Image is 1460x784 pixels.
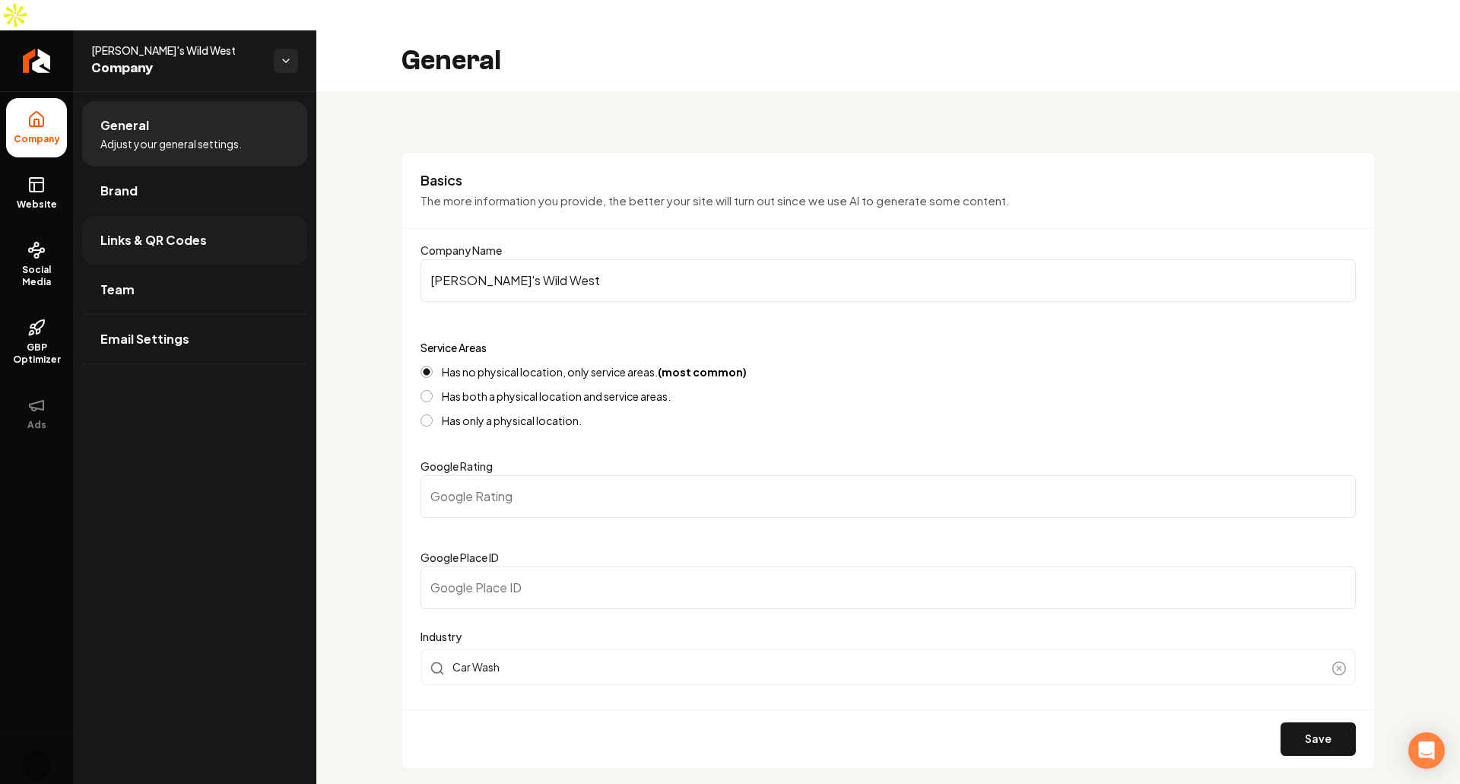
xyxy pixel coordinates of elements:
[91,43,262,58] span: [PERSON_NAME]'s Wild West
[421,475,1356,518] input: Google Rating
[421,551,499,564] label: Google Place ID
[11,198,63,211] span: Website
[21,419,52,431] span: Ads
[421,459,493,473] label: Google Rating
[421,341,487,354] label: Service Areas
[100,182,138,200] span: Brand
[442,367,747,377] label: Has no physical location, only service areas.
[442,391,671,402] label: Has both a physical location and service areas.
[23,49,51,73] img: Rebolt Logo
[421,243,502,257] label: Company Name
[100,330,189,348] span: Email Settings
[100,281,135,299] span: Team
[421,259,1356,302] input: Company Name
[82,216,307,265] a: Links & QR Codes
[6,229,67,300] a: Social Media
[100,136,242,151] span: Adjust your general settings.
[6,264,67,288] span: Social Media
[6,384,67,443] button: Ads
[1408,732,1445,769] div: Open Intercom Messenger
[82,265,307,314] a: Team
[442,415,582,426] label: Has only a physical location.
[401,46,501,76] h2: General
[421,192,1356,210] p: The more information you provide, the better your site will turn out since we use AI to generate ...
[82,167,307,215] a: Brand
[82,315,307,363] a: Email Settings
[21,751,52,781] img: Sagar Soni
[658,365,747,379] strong: (most common)
[91,58,262,79] span: Company
[8,133,66,145] span: Company
[6,163,67,223] a: Website
[100,231,207,249] span: Links & QR Codes
[6,341,67,366] span: GBP Optimizer
[1281,722,1356,756] button: Save
[421,171,1356,189] h3: Basics
[6,306,67,378] a: GBP Optimizer
[421,627,1356,646] label: Industry
[21,751,52,781] button: Open user button
[421,567,1356,609] input: Google Place ID
[100,116,149,135] span: General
